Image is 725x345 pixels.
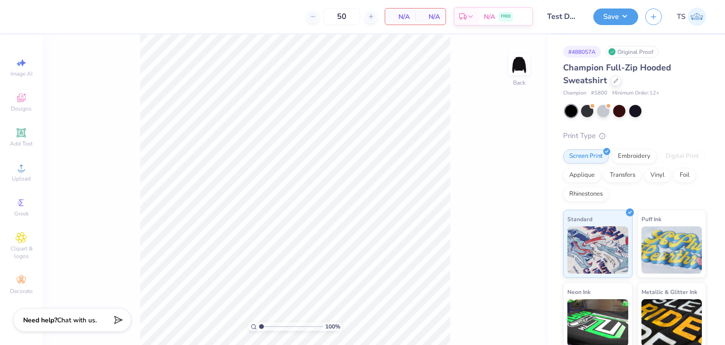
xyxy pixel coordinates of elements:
span: Puff Ink [641,214,661,224]
span: 100 % [325,322,340,331]
span: Upload [12,175,31,182]
div: Digital Print [659,149,705,164]
span: Designs [11,105,32,112]
span: # S800 [591,89,607,97]
span: Chat with us. [57,316,97,325]
span: Clipart & logos [5,245,38,260]
span: Add Text [10,140,33,147]
div: # 488057A [563,46,601,58]
span: Champion [563,89,586,97]
span: Minimum Order: 12 + [612,89,659,97]
button: Save [593,9,638,25]
span: TS [677,11,685,22]
span: FREE [501,13,511,20]
input: Untitled Design [540,7,586,26]
span: Metallic & Glitter Ink [641,287,697,297]
div: Foil [674,168,696,182]
div: Original Proof [606,46,658,58]
img: Standard [567,226,628,274]
div: Screen Print [563,149,609,164]
span: N/A [484,12,495,22]
div: Print Type [563,130,706,141]
span: Standard [567,214,592,224]
div: Transfers [604,168,641,182]
div: Vinyl [644,168,671,182]
div: Back [513,78,525,87]
span: Decorate [10,287,33,295]
span: Image AI [10,70,33,78]
span: N/A [391,12,410,22]
span: Greek [14,210,29,217]
div: Embroidery [612,149,657,164]
div: Rhinestones [563,187,609,201]
span: Neon Ink [567,287,590,297]
img: Test Stage Admin Two [688,8,706,26]
input: – – [323,8,360,25]
strong: Need help? [23,316,57,325]
img: Back [510,55,529,74]
a: TS [677,8,706,26]
div: Applique [563,168,601,182]
img: Puff Ink [641,226,702,274]
span: N/A [421,12,440,22]
span: Champion Full-Zip Hooded Sweatshirt [563,62,671,86]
